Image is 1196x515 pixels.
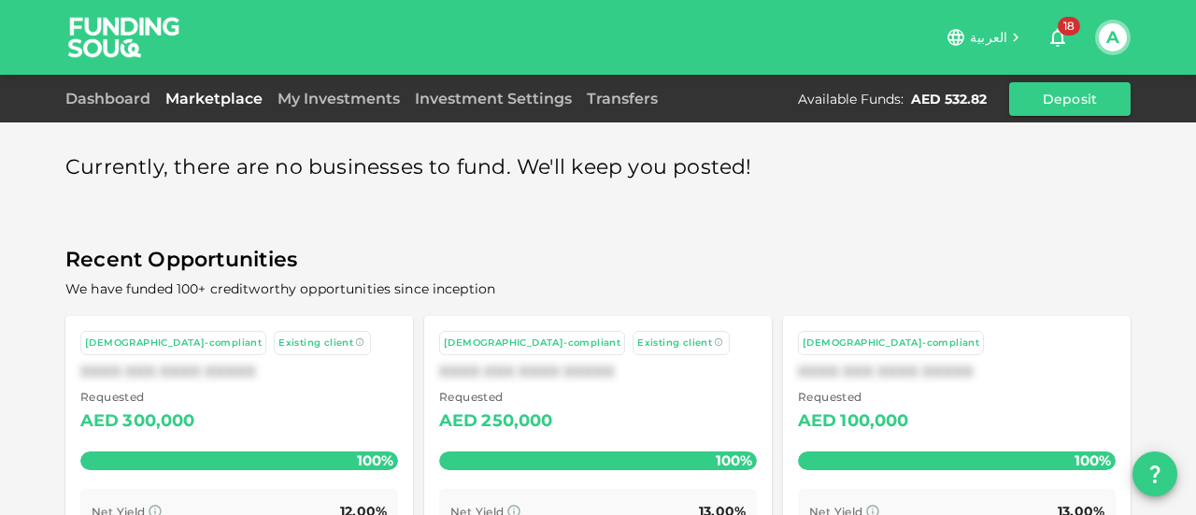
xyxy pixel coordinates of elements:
[352,447,398,474] span: 100%
[970,29,1007,46] span: العربية
[803,336,979,351] div: [DEMOGRAPHIC_DATA]-compliant
[1058,17,1080,36] span: 18
[1132,451,1177,496] button: question
[85,336,262,351] div: [DEMOGRAPHIC_DATA]-compliant
[911,90,987,108] div: AED 532.82
[65,242,1131,279] span: Recent Opportunities
[122,407,194,436] div: 300,000
[1039,19,1076,56] button: 18
[278,336,353,349] span: Existing client
[637,336,712,349] span: Existing client
[579,90,665,107] a: Transfers
[798,407,836,436] div: AED
[1099,23,1127,51] button: A
[840,407,908,436] div: 100,000
[158,90,270,107] a: Marketplace
[407,90,579,107] a: Investment Settings
[439,407,477,436] div: AED
[439,363,757,380] div: XXXX XXX XXXX XXXXX
[798,388,909,407] span: Requested
[798,363,1116,380] div: XXXX XXX XXXX XXXXX
[711,447,757,474] span: 100%
[1070,447,1116,474] span: 100%
[481,407,552,436] div: 250,000
[444,336,620,351] div: [DEMOGRAPHIC_DATA]-compliant
[270,90,407,107] a: My Investments
[80,388,195,407] span: Requested
[65,280,495,297] span: We have funded 100+ creditworthy opportunities since inception
[80,363,398,380] div: XXXX XXX XXXX XXXXX
[65,150,752,186] span: Currently, there are no businesses to fund. We'll keep you posted!
[798,90,904,108] div: Available Funds :
[65,90,158,107] a: Dashboard
[439,388,553,407] span: Requested
[80,407,119,436] div: AED
[1009,82,1131,116] button: Deposit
